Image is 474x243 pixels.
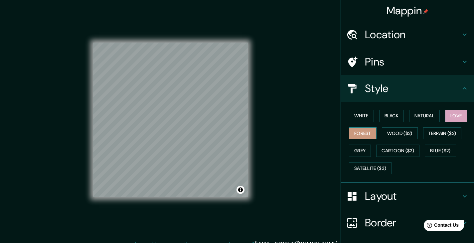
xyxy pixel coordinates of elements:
button: Black [379,110,404,122]
div: Pins [341,49,474,75]
h4: Location [365,28,461,41]
button: Natural [409,110,440,122]
div: Style [341,75,474,102]
div: Border [341,209,474,236]
button: Wood ($2) [382,127,418,140]
button: Blue ($2) [425,145,456,157]
h4: Border [365,216,461,229]
iframe: Help widget launcher [415,217,467,236]
h4: Layout [365,189,461,203]
button: Satellite ($3) [349,162,392,175]
h4: Pins [365,55,461,68]
button: Cartoon ($2) [376,145,419,157]
button: Love [445,110,467,122]
h4: Mappin [387,4,429,17]
canvas: Map [93,43,248,197]
button: Toggle attribution [237,186,244,194]
button: Grey [349,145,371,157]
h4: Style [365,82,461,95]
img: pin-icon.png [423,9,428,14]
button: Terrain ($2) [423,127,462,140]
div: Location [341,21,474,48]
button: Forest [349,127,377,140]
button: White [349,110,374,122]
div: Layout [341,183,474,209]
